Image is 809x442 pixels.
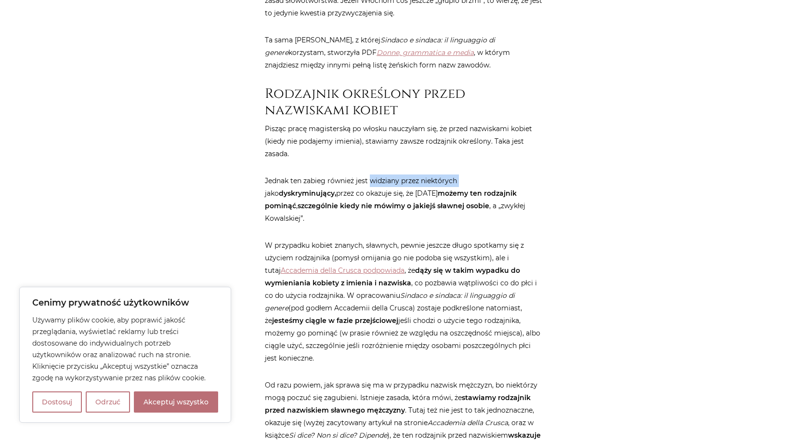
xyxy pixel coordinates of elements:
strong: stawiamy rodzajnik przed nazwiskiem sławnego mężczyzny [265,393,531,415]
em: Si dice? Non si dice? Dipende [289,431,387,440]
strong: szczególnie kiedy nie mówimy o jakiejś sławnej osobie [298,201,489,210]
p: W przypadku kobiet znanych, sławnych, pewnie jeszcze długo spotkamy się z użyciem rodzajnika (pom... [265,239,544,364]
em: Accademia della Crusca [428,418,508,427]
p: Cenimy prywatność użytkowników [32,297,218,308]
strong: jesteśmy ciągle w fazie przejściowej [272,316,398,325]
p: Używamy plików cookie, aby poprawić jakość przeglądania, wyświetlać reklamy lub treści dostosowan... [32,314,218,384]
a: Donne, grammatica e media [377,48,474,57]
em: Sindaco e sindaca: il linguaggio di genere [265,291,515,312]
strong: dyskryminujący, [279,189,336,198]
button: Odrzuć [86,391,130,413]
button: Dostosuj [32,391,82,413]
p: Jednak ten zabieg również jest widziany przez niektórych jako przez co okazuje się, że [DATE] , ,... [265,174,544,225]
h2: Rodzajnik określony przed nazwiskami kobiet [265,86,544,118]
p: Pisząc pracę magisterską po włosku nauczyłam się, że przed nazwiskami kobiet (kiedy nie podajemy ... [265,122,544,160]
p: Ta sama [PERSON_NAME], z której korzystam, stworzyła PDF , w którym znajdziesz między innymi pełn... [265,34,544,71]
strong: dąży się w takim wypadku do wymieniania kobiety z imienia i nazwiska [265,266,520,287]
strong: możemy ten rodzajnik pominąć [265,189,517,210]
button: Akceptuj wszystko [134,391,218,413]
a: Accademia della Crusca podpowiada [281,266,404,275]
